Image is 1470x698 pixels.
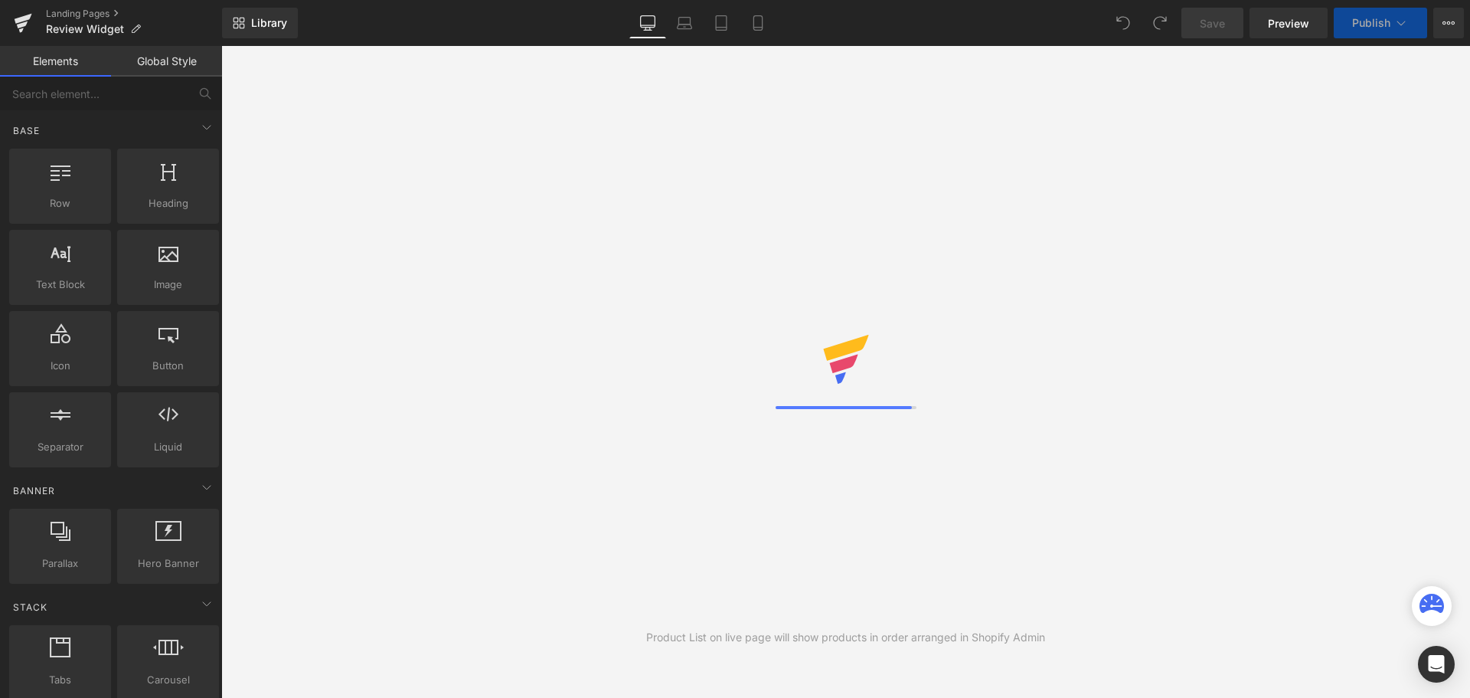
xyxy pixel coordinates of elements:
span: Separator [14,439,106,455]
a: Mobile [740,8,776,38]
span: Button [122,358,214,374]
a: Laptop [666,8,703,38]
span: Preview [1268,15,1309,31]
span: Heading [122,195,214,211]
a: Landing Pages [46,8,222,20]
div: Product List on live page will show products in order arranged in Shopify Admin [646,629,1045,646]
span: Publish [1352,17,1390,29]
span: Liquid [122,439,214,455]
span: Save [1200,15,1225,31]
a: Global Style [111,46,222,77]
span: Parallax [14,555,106,572]
a: Preview [1249,8,1328,38]
span: Text Block [14,277,106,293]
span: Carousel [122,672,214,688]
span: Hero Banner [122,555,214,572]
a: Tablet [703,8,740,38]
button: Publish [1334,8,1427,38]
a: Desktop [629,8,666,38]
span: Banner [11,483,57,498]
button: Undo [1108,8,1138,38]
a: New Library [222,8,298,38]
span: Tabs [14,672,106,688]
span: Image [122,277,214,293]
div: Open Intercom Messenger [1418,646,1455,683]
span: Row [14,195,106,211]
span: Icon [14,358,106,374]
span: Base [11,123,41,138]
button: Redo [1145,8,1175,38]
span: Review Widget [46,23,124,35]
button: More [1433,8,1464,38]
span: Stack [11,600,49,614]
span: Library [251,16,287,30]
